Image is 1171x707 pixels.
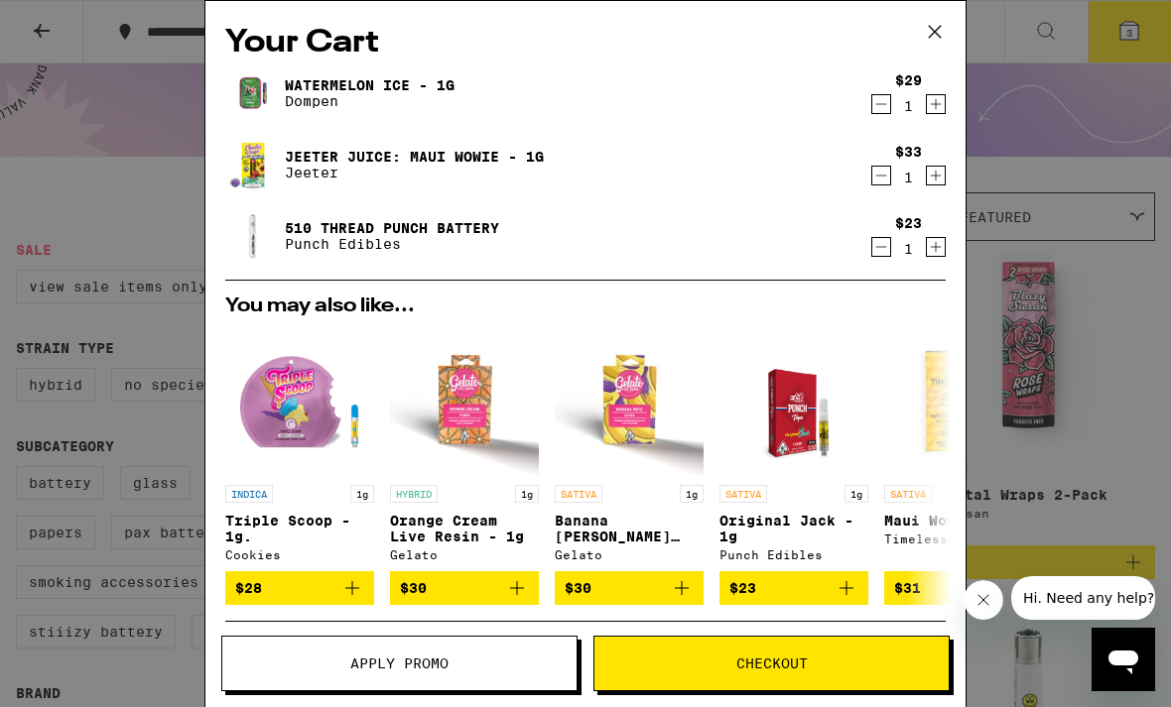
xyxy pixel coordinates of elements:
[555,485,602,503] p: SATIVA
[555,513,704,544] p: Banana [PERSON_NAME] Live Resin - 1g
[871,94,891,114] button: Decrement
[845,485,868,503] p: 1g
[225,65,281,121] img: Watermelon Ice - 1g
[515,485,539,503] p: 1g
[285,149,544,165] a: Jeeter Juice: Maui Wowie - 1g
[225,513,374,544] p: Triple Scoop - 1g.
[285,77,455,93] a: Watermelon Ice - 1g
[964,580,1003,620] iframe: Close message
[555,326,704,571] a: Open page for Banana Runtz Live Resin - 1g from Gelato
[895,72,922,88] div: $29
[895,215,922,231] div: $23
[225,208,281,264] img: 510 Thread Punch Battery
[593,636,950,691] button: Checkout
[895,170,922,185] div: 1
[736,326,851,475] img: Punch Edibles - Original Jack - 1g
[884,326,1033,475] img: Timeless - Maui Wowie - 1g
[225,485,273,503] p: INDICA
[895,144,922,160] div: $33
[235,580,262,596] span: $28
[390,571,539,605] button: Add to bag
[400,580,427,596] span: $30
[871,166,891,185] button: Decrement
[350,656,449,670] span: Apply Promo
[225,137,281,192] img: Jeeter Juice: Maui Wowie - 1g
[1092,628,1155,691] iframe: Button to launch messaging window
[1011,576,1155,620] iframe: Message from company
[555,571,704,605] button: Add to bag
[871,237,891,257] button: Decrement
[350,485,374,503] p: 1g
[884,513,1033,529] p: Maui Wowie - 1g
[926,237,946,257] button: Increment
[884,571,1033,605] button: Add to bag
[884,485,932,503] p: SATIVA
[555,548,704,561] div: Gelato
[719,548,868,561] div: Punch Edibles
[719,571,868,605] button: Add to bag
[285,236,499,252] p: Punch Edibles
[884,532,1033,545] div: Timeless
[895,241,922,257] div: 1
[926,94,946,114] button: Increment
[926,166,946,185] button: Increment
[285,165,544,180] p: Jeeter
[719,513,868,544] p: Original Jack - 1g
[285,220,499,236] a: 510 Thread Punch Battery
[719,326,868,571] a: Open page for Original Jack - 1g from Punch Edibles
[225,571,374,605] button: Add to bag
[390,548,539,561] div: Gelato
[225,326,374,475] img: Cookies - Triple Scoop - 1g.
[894,580,921,596] span: $31
[895,98,922,114] div: 1
[729,580,756,596] span: $23
[736,656,808,670] span: Checkout
[225,326,374,571] a: Open page for Triple Scoop - 1g. from Cookies
[390,326,539,571] a: Open page for Orange Cream Live Resin - 1g from Gelato
[221,636,578,691] button: Apply Promo
[285,93,455,109] p: Dompen
[225,548,374,561] div: Cookies
[565,580,591,596] span: $30
[225,21,946,65] h2: Your Cart
[390,326,539,475] img: Gelato - Orange Cream Live Resin - 1g
[719,485,767,503] p: SATIVA
[555,326,704,475] img: Gelato - Banana Runtz Live Resin - 1g
[390,485,438,503] p: HYBRID
[390,513,539,544] p: Orange Cream Live Resin - 1g
[884,326,1033,571] a: Open page for Maui Wowie - 1g from Timeless
[225,296,946,316] h2: You may also like...
[680,485,704,503] p: 1g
